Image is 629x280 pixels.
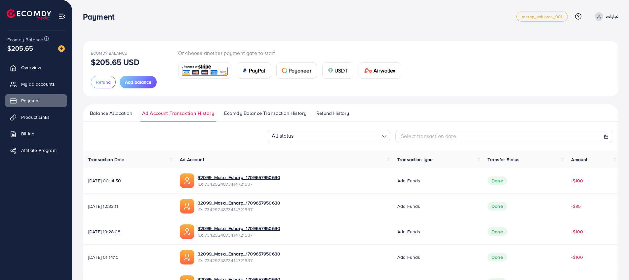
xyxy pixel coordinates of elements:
p: Or choose another payment gate to start [178,49,407,57]
span: Done [488,227,507,236]
span: ID: 7342924873414721537 [198,206,280,213]
span: -$100 [571,228,583,235]
span: Done [488,253,507,261]
span: Payoneer [289,67,311,74]
span: Add balance [125,79,151,85]
img: ic-ads-acc.e4c84228.svg [180,173,194,188]
span: Ecomdy Balance Transaction History [224,110,306,117]
span: [DATE] 00:14:50 [88,177,169,184]
span: $205.65 [7,43,33,53]
span: Ecomdy Balance [91,50,127,56]
a: عبايات [592,12,618,21]
span: Ad Account Transaction History [142,110,214,117]
img: ic-ads-acc.e4c84228.svg [180,250,194,264]
span: Add funds [397,203,420,210]
img: menu [58,13,66,20]
button: Add balance [120,76,157,88]
span: Refund [96,79,111,85]
span: Overview [21,64,41,71]
a: 32099_Masa_Esharp_1709657950630 [198,200,280,206]
img: card [328,68,333,73]
a: 32099_Masa_Esharp_1709657950630 [198,251,280,257]
a: Affiliate Program [5,144,67,157]
span: -$100 [571,177,583,184]
span: -$95 [571,203,581,210]
img: card [282,68,287,73]
div: Search for option [267,130,390,143]
span: metap_pakistan_001 [522,15,562,19]
img: card [242,68,248,73]
span: Add funds [397,254,420,260]
a: cardUSDT [322,62,354,79]
a: cardAirwallex [359,62,401,79]
h3: Payment [83,12,120,22]
span: All status [270,130,295,141]
a: cardPayoneer [276,62,317,79]
a: Overview [5,61,67,74]
span: ID: 7342924873414721537 [198,232,280,238]
a: Product Links [5,111,67,124]
span: My ad accounts [21,81,55,87]
span: Affiliate Program [21,147,57,154]
span: USDT [334,67,348,74]
span: ID: 7342924873414721537 [198,257,280,264]
span: Balance Allocation [90,110,132,117]
img: logo [7,9,51,20]
span: Amount [571,156,587,163]
span: Ad Account [180,156,204,163]
input: Search for option [296,131,379,141]
span: Add funds [397,177,420,184]
a: metap_pakistan_001 [516,12,568,22]
p: عبايات [606,13,618,21]
span: Add funds [397,228,420,235]
img: card [364,68,372,73]
span: Billing [21,130,34,137]
span: Refund History [316,110,349,117]
a: card [178,63,231,79]
a: 32099_Masa_Esharp_1709657950630 [198,225,280,232]
span: Airwallex [373,67,395,74]
span: [DATE] 12:33:11 [88,203,169,210]
a: Billing [5,127,67,140]
span: Payment [21,97,40,104]
span: Select transaction date [401,132,456,140]
a: My ad accounts [5,77,67,91]
a: cardPayPal [237,62,271,79]
a: 32099_Masa_Esharp_1709657950630 [198,174,280,181]
p: $205.65 USD [91,58,139,66]
a: Payment [5,94,67,107]
img: card [180,64,229,78]
img: ic-ads-acc.e4c84228.svg [180,224,194,239]
span: [DATE] 19:28:08 [88,228,169,235]
span: Transfer Status [488,156,520,163]
span: -$100 [571,254,583,260]
button: Refund [91,76,116,88]
span: Transaction type [397,156,433,163]
span: PayPal [249,67,265,74]
span: [DATE] 01:14:10 [88,254,169,260]
img: image [58,45,65,52]
span: Transaction Date [88,156,125,163]
iframe: Chat [601,250,624,275]
span: ID: 7342924873414721537 [198,181,280,187]
img: ic-ads-acc.e4c84228.svg [180,199,194,213]
span: Done [488,176,507,185]
span: Product Links [21,114,50,120]
span: Ecomdy Balance [7,36,43,43]
span: Done [488,202,507,210]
